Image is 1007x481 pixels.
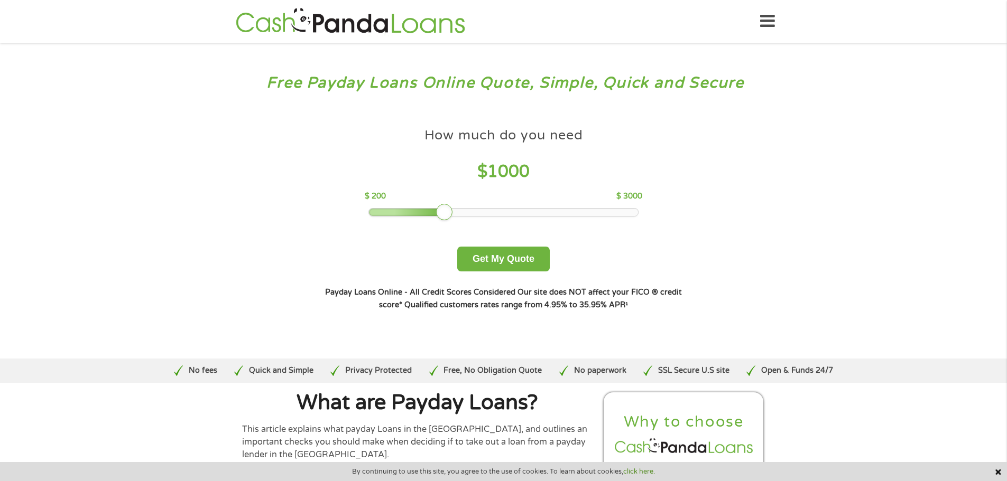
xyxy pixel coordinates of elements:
[457,247,550,271] button: Get My Quote
[31,73,977,93] h3: Free Payday Loans Online Quote, Simple, Quick and Secure
[404,300,628,309] strong: Qualified customers rates range from 4.95% to 35.95% APR¹
[658,365,729,376] p: SSL Secure U.S site
[623,467,655,476] a: click here.
[249,365,313,376] p: Quick and Simple
[365,191,386,202] p: $ 200
[189,365,217,376] p: No fees
[242,392,593,413] h1: What are Payday Loans?
[424,127,583,144] h4: How much do you need
[365,161,642,183] h4: $
[325,288,515,297] strong: Payday Loans Online - All Credit Scores Considered
[242,423,593,461] p: This article explains what payday Loans in the [GEOGRAPHIC_DATA], and outlines an important check...
[574,365,626,376] p: No paperwork
[487,162,530,182] span: 1000
[761,365,833,376] p: Open & Funds 24/7
[345,365,412,376] p: Privacy Protected
[233,6,468,36] img: GetLoanNow Logo
[444,365,542,376] p: Free, No Obligation Quote
[613,412,755,432] h2: Why to choose
[616,191,642,202] p: $ 3000
[379,288,682,309] strong: Our site does NOT affect your FICO ® credit score*
[352,468,655,475] span: By continuing to use this site, you agree to the use of cookies. To learn about cookies,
